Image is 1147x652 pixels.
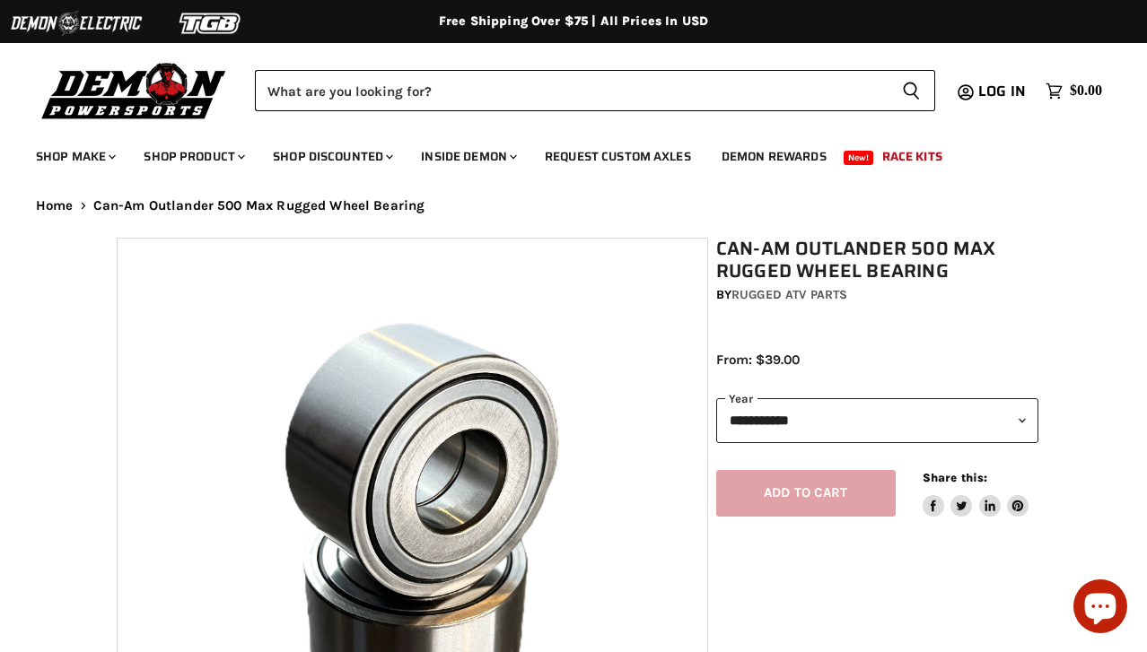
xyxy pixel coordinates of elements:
[1070,83,1102,100] span: $0.00
[255,70,888,111] input: Search
[978,80,1026,102] span: Log in
[93,198,425,213] span: Can-Am Outlander 500 Max Rugged Wheel Bearing
[844,151,874,165] span: New!
[130,138,256,175] a: Shop Product
[731,287,847,302] a: Rugged ATV Parts
[22,138,127,175] a: Shop Make
[888,70,935,111] button: Search
[1068,579,1133,638] inbox-online-store-chat: Shopify online store chat
[970,83,1037,100] a: Log in
[716,285,1038,305] div: by
[22,131,1098,175] ul: Main menu
[716,238,1038,283] h1: Can-Am Outlander 500 Max Rugged Wheel Bearing
[255,70,935,111] form: Product
[36,58,232,122] img: Demon Powersports
[923,471,987,484] span: Share this:
[869,138,956,175] a: Race Kits
[716,398,1038,442] select: year
[9,6,144,40] img: Demon Electric Logo 2
[259,138,404,175] a: Shop Discounted
[923,470,1029,517] aside: Share this:
[36,198,74,213] a: Home
[716,352,800,368] span: From: $39.00
[144,6,278,40] img: TGB Logo 2
[531,138,705,175] a: Request Custom Axles
[407,138,528,175] a: Inside Demon
[1037,78,1111,104] a: $0.00
[708,138,840,175] a: Demon Rewards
